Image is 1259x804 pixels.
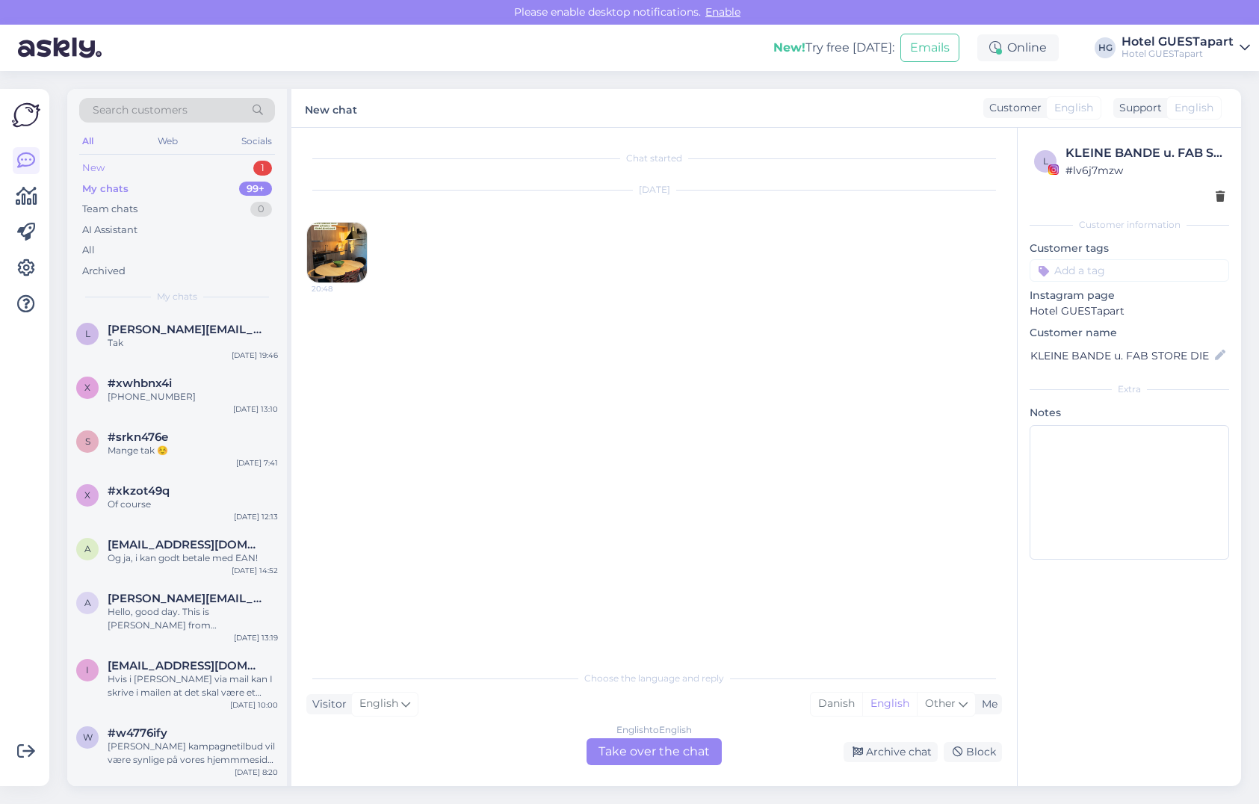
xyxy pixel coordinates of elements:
[1054,100,1093,116] span: English
[900,34,959,62] button: Emails
[157,290,197,303] span: My chats
[108,659,263,672] span: ima@aabnet.dk
[234,511,278,522] div: [DATE] 12:13
[983,100,1042,116] div: Customer
[79,132,96,151] div: All
[811,693,862,715] div: Danish
[93,102,188,118] span: Search customers
[236,457,278,469] div: [DATE] 7:41
[616,723,692,737] div: English to English
[82,182,129,197] div: My chats
[108,498,278,511] div: Of course
[1030,405,1229,421] p: Notes
[925,696,956,710] span: Other
[108,672,278,699] div: Hvis i [PERSON_NAME] via mail kan I skrive i mailen at det skal være et handicapvenligt værelse. ...
[306,696,347,712] div: Visitor
[312,283,368,294] span: 20:48
[1030,259,1229,282] input: Add a tag
[238,132,275,151] div: Socials
[1030,325,1229,341] p: Customer name
[977,34,1059,61] div: Online
[306,672,1002,685] div: Choose the language and reply
[1030,347,1212,364] input: Add name
[1030,288,1229,303] p: Instagram page
[1065,162,1225,179] div: # lv6j7mzw
[844,742,938,762] div: Archive chat
[230,699,278,711] div: [DATE] 10:00
[155,132,181,151] div: Web
[108,390,278,403] div: [PHONE_NUMBER]
[250,202,272,217] div: 0
[84,382,90,393] span: x
[1122,36,1250,60] a: Hotel GUESTapartHotel GUESTapart
[232,350,278,361] div: [DATE] 19:46
[108,551,278,565] div: Og ja, i kan godt betale med EAN!
[108,430,168,444] span: #srkn476e
[359,696,398,712] span: English
[108,740,278,767] div: [PERSON_NAME] kampagnetilbud vil være synlige på vores hjemmmeside i de perioder vi [PERSON_NAME].
[84,489,90,501] span: x
[108,484,170,498] span: #xkzot49q
[12,101,40,129] img: Askly Logo
[1113,100,1162,116] div: Support
[108,538,263,551] span: anksko@rm.dk
[108,592,263,605] span: alaguraj.irtt@gmail.com
[773,39,894,57] div: Try free [DATE]:
[83,732,93,743] span: w
[976,696,997,712] div: Me
[239,182,272,197] div: 99+
[1122,48,1234,60] div: Hotel GUESTapart
[82,202,137,217] div: Team chats
[232,565,278,576] div: [DATE] 14:52
[773,40,805,55] b: New!
[108,605,278,632] div: Hello, good day. This is [PERSON_NAME] from [GEOGRAPHIC_DATA]. I will be visiting our office at [...
[235,767,278,778] div: [DATE] 8:20
[108,336,278,350] div: Tak
[587,738,722,765] div: Take over the chat
[108,377,172,390] span: #xwhbnx4i
[84,543,91,554] span: a
[1043,155,1048,167] span: l
[82,243,95,258] div: All
[306,152,1002,165] div: Chat started
[85,328,90,339] span: l
[82,161,105,176] div: New
[306,183,1002,197] div: [DATE]
[108,726,167,740] span: #w4776ify
[305,98,357,118] label: New chat
[234,632,278,643] div: [DATE] 13:19
[1030,241,1229,256] p: Customer tags
[944,742,1002,762] div: Block
[701,5,745,19] span: Enable
[108,323,263,336] span: lars_munch@stofanet.dk
[1175,100,1213,116] span: English
[82,223,137,238] div: AI Assistant
[1030,383,1229,396] div: Extra
[253,161,272,176] div: 1
[233,403,278,415] div: [DATE] 13:10
[84,597,91,608] span: a
[1030,218,1229,232] div: Customer information
[85,436,90,447] span: s
[1065,144,1225,162] div: KLEINE BANDE u. FAB STORE DIE Concept Stores in [GEOGRAPHIC_DATA]
[108,444,278,457] div: Mange tak ☺️
[1030,303,1229,319] p: Hotel GUESTapart
[1095,37,1116,58] div: HG
[1122,36,1234,48] div: Hotel GUESTapart
[862,693,917,715] div: English
[82,264,126,279] div: Archived
[86,664,89,675] span: i
[307,223,367,282] img: attachment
